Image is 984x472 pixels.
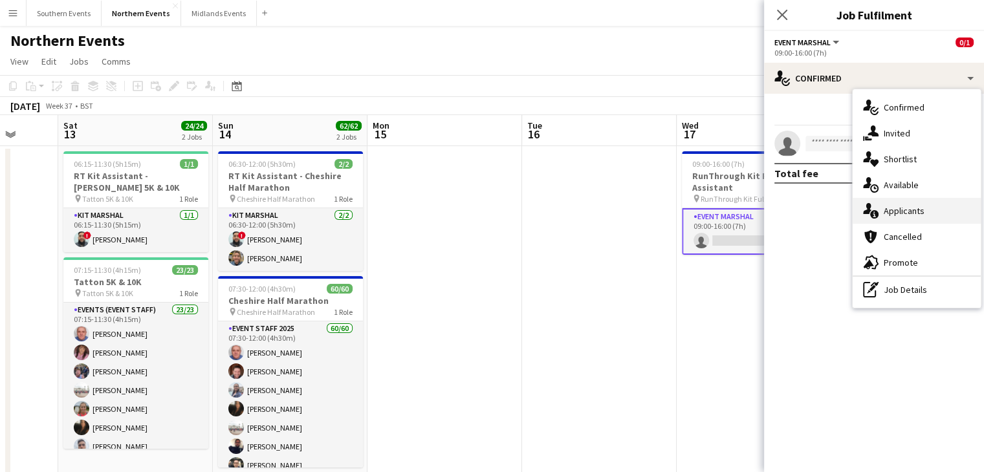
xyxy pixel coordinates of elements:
[884,231,922,242] span: Cancelled
[525,127,542,142] span: 16
[218,295,363,306] h3: Cheshire Half Marathon
[10,56,28,67] span: View
[682,120,699,131] span: Wed
[527,120,542,131] span: Tue
[218,208,363,271] app-card-role: Kit Marshal2/206:30-12:00 (5h30m)![PERSON_NAME][PERSON_NAME]
[884,102,924,113] span: Confirmed
[27,1,102,26] button: Southern Events
[69,56,89,67] span: Jobs
[63,276,208,288] h3: Tatton 5K & 10K
[182,132,206,142] div: 2 Jobs
[181,121,207,131] span: 24/24
[63,151,208,252] app-job-card: 06:15-11:30 (5h15m)1/1RT Kit Assistant - [PERSON_NAME] 5K & 10K Tatton 5K & 10K1 RoleKit Marshal1...
[853,277,981,303] div: Job Details
[102,1,181,26] button: Northern Events
[179,288,198,298] span: 1 Role
[774,38,831,47] span: Event Marshal
[764,6,984,23] h3: Job Fulfilment
[82,288,133,298] span: Tatton 5K & 10K
[63,257,208,449] app-job-card: 07:15-11:30 (4h15m)23/23Tatton 5K & 10K Tatton 5K & 10K1 RoleEvents (Event Staff)23/2307:15-11:30...
[334,194,353,204] span: 1 Role
[774,167,818,180] div: Total fee
[371,127,389,142] span: 15
[682,208,827,255] app-card-role: Event Marshal14A0/109:00-16:00 (7h)
[61,127,78,142] span: 13
[680,127,699,142] span: 17
[74,159,141,169] span: 06:15-11:30 (5h15m)
[884,205,924,217] span: Applicants
[334,159,353,169] span: 2/2
[336,132,361,142] div: 2 Jobs
[774,38,841,47] button: Event Marshal
[237,194,315,204] span: Cheshire Half Marathon
[334,307,353,317] span: 1 Role
[884,127,910,139] span: Invited
[102,56,131,67] span: Comms
[82,194,133,204] span: Tatton 5K & 10K
[884,257,918,268] span: Promote
[682,170,827,193] h3: RunThrough Kit Fulfilment Assistant
[36,53,61,70] a: Edit
[218,151,363,271] app-job-card: 06:30-12:00 (5h30m)2/2RT Kit Assistant - Cheshire Half Marathon Cheshire Half Marathon1 RoleKit M...
[682,151,827,255] app-job-card: 09:00-16:00 (7h)0/1RunThrough Kit Fulfilment Assistant RunThrough Kit Fulfilment Assistant1 RoleE...
[884,179,919,191] span: Available
[336,121,362,131] span: 62/62
[884,153,917,165] span: Shortlist
[764,63,984,94] div: Confirmed
[64,53,94,70] a: Jobs
[701,194,798,204] span: RunThrough Kit Fulfilment Assistant
[41,56,56,67] span: Edit
[180,159,198,169] span: 1/1
[179,194,198,204] span: 1 Role
[327,284,353,294] span: 60/60
[238,231,246,239] span: !
[63,120,78,131] span: Sat
[218,120,234,131] span: Sun
[181,1,257,26] button: Midlands Events
[692,159,745,169] span: 09:00-16:00 (7h)
[10,100,40,113] div: [DATE]
[83,231,91,239] span: !
[228,159,296,169] span: 06:30-12:00 (5h30m)
[43,101,75,111] span: Week 37
[956,38,974,47] span: 0/1
[373,120,389,131] span: Mon
[10,31,125,50] h1: Northern Events
[96,53,136,70] a: Comms
[237,307,315,317] span: Cheshire Half Marathon
[172,265,198,275] span: 23/23
[63,170,208,193] h3: RT Kit Assistant - [PERSON_NAME] 5K & 10K
[228,284,296,294] span: 07:30-12:00 (4h30m)
[218,170,363,193] h3: RT Kit Assistant - Cheshire Half Marathon
[63,208,208,252] app-card-role: Kit Marshal1/106:15-11:30 (5h15m)![PERSON_NAME]
[5,53,34,70] a: View
[74,265,141,275] span: 07:15-11:30 (4h15m)
[218,276,363,467] app-job-card: 07:30-12:00 (4h30m)60/60Cheshire Half Marathon Cheshire Half Marathon1 RoleEvent Staff 202560/600...
[216,127,234,142] span: 14
[80,101,93,111] div: BST
[774,48,974,58] div: 09:00-16:00 (7h)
